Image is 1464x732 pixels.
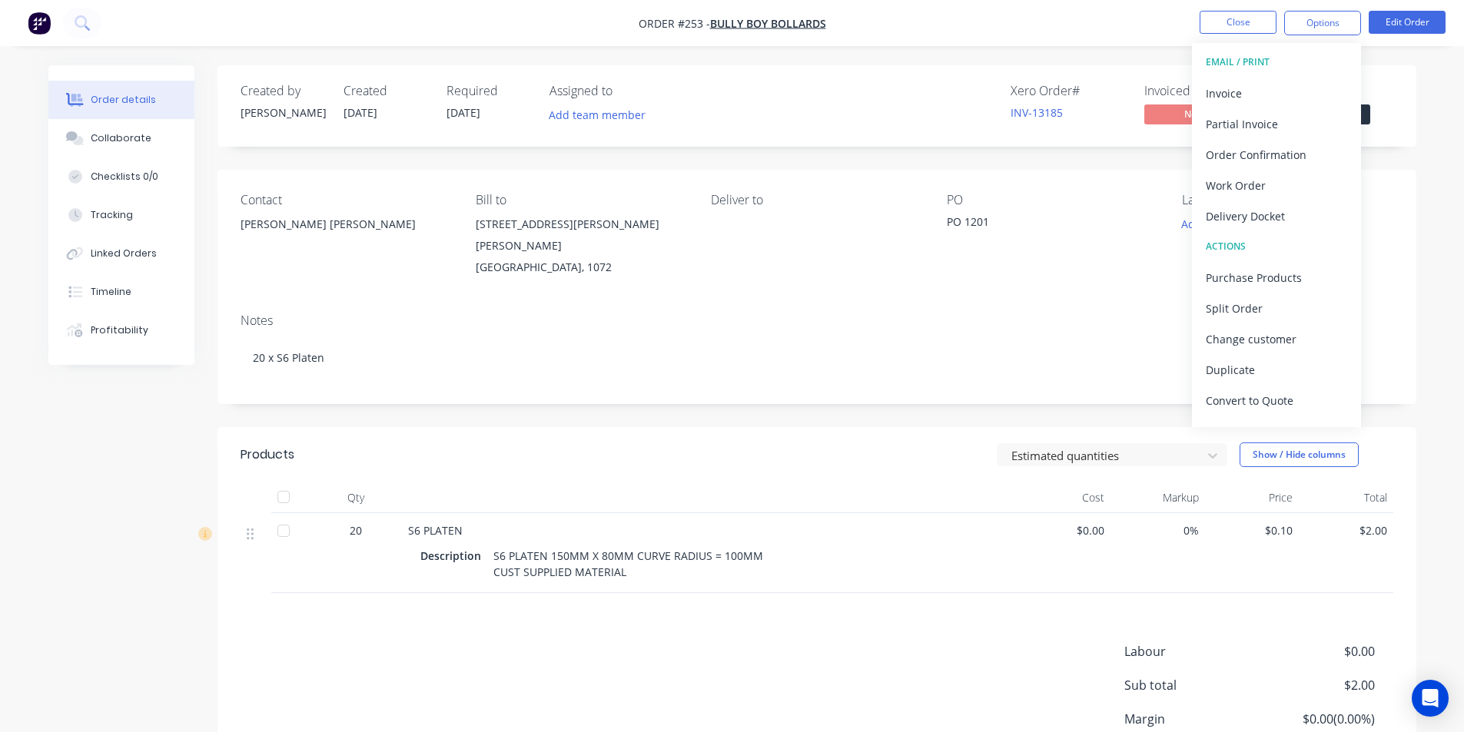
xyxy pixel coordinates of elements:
[28,12,51,35] img: Factory
[1206,174,1347,197] div: Work Order
[48,119,194,157] button: Collaborate
[1110,482,1205,513] div: Markup
[91,285,131,299] div: Timeline
[447,84,531,98] div: Required
[1206,328,1347,350] div: Change customer
[1144,104,1237,124] span: No
[344,84,428,98] div: Created
[350,522,362,538] span: 20
[1206,144,1347,166] div: Order Confirmation
[241,84,325,98] div: Created by
[48,196,194,234] button: Tracking
[241,104,325,121] div: [PERSON_NAME]
[1211,522,1293,538] span: $0.10
[710,16,826,31] a: Bully Boy Bollards
[1206,267,1347,289] div: Purchase Products
[1124,676,1261,694] span: Sub total
[241,334,1393,381] div: 20 x S6 Platen
[1144,84,1260,98] div: Invoiced
[711,193,921,207] div: Deliver to
[91,170,158,184] div: Checklists 0/0
[1124,642,1261,661] span: Labour
[1174,214,1244,234] button: Add labels
[447,105,480,120] span: [DATE]
[1117,522,1199,538] span: 0%
[344,105,377,120] span: [DATE]
[91,247,157,260] div: Linked Orders
[1206,113,1347,135] div: Partial Invoice
[48,234,194,273] button: Linked Orders
[1260,710,1374,728] span: $0.00 ( 0.00 %)
[241,313,1393,328] div: Notes
[1011,84,1126,98] div: Xero Order #
[91,131,151,145] div: Collaborate
[639,16,710,31] span: Order #253 -
[48,273,194,311] button: Timeline
[310,482,402,513] div: Qty
[1240,442,1359,467] button: Show / Hide columns
[48,311,194,349] button: Profitability
[48,157,194,196] button: Checklists 0/0
[540,104,653,125] button: Add team member
[1369,11,1446,34] button: Edit Order
[91,208,133,222] div: Tracking
[1284,11,1361,35] button: Options
[1260,676,1374,694] span: $2.00
[1206,297,1347,320] div: Split Order
[91,323,148,337] div: Profitability
[241,214,451,263] div: [PERSON_NAME] [PERSON_NAME]
[241,193,451,207] div: Contact
[549,84,703,98] div: Assigned to
[48,81,194,119] button: Order details
[1206,420,1347,442] div: Archive
[1206,359,1347,381] div: Duplicate
[241,214,451,235] div: [PERSON_NAME] [PERSON_NAME]
[1206,82,1347,104] div: Invoice
[476,257,686,278] div: [GEOGRAPHIC_DATA], 1072
[947,214,1139,235] div: PO 1201
[91,93,156,107] div: Order details
[1023,522,1105,538] span: $0.00
[408,523,463,538] span: S6 PLATEN
[241,445,294,464] div: Products
[1182,193,1393,207] div: Labels
[1299,482,1393,513] div: Total
[1200,11,1276,34] button: Close
[1205,482,1300,513] div: Price
[420,545,487,567] div: Description
[487,545,769,583] div: S6 PLATEN 150MM X 80MM CURVE RADIUS = 100MM CUST SUPPLIED MATERIAL
[476,214,686,257] div: [STREET_ADDRESS][PERSON_NAME][PERSON_NAME]
[476,193,686,207] div: Bill to
[1206,237,1347,257] div: ACTIONS
[1305,522,1387,538] span: $2.00
[1017,482,1111,513] div: Cost
[1206,389,1347,412] div: Convert to Quote
[1260,642,1374,661] span: $0.00
[1011,105,1063,120] a: INV-13185
[476,214,686,278] div: [STREET_ADDRESS][PERSON_NAME][PERSON_NAME][GEOGRAPHIC_DATA], 1072
[947,193,1157,207] div: PO
[1206,205,1347,227] div: Delivery Docket
[1124,710,1261,728] span: Margin
[549,104,654,125] button: Add team member
[1206,52,1347,72] div: EMAIL / PRINT
[1412,680,1449,717] div: Open Intercom Messenger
